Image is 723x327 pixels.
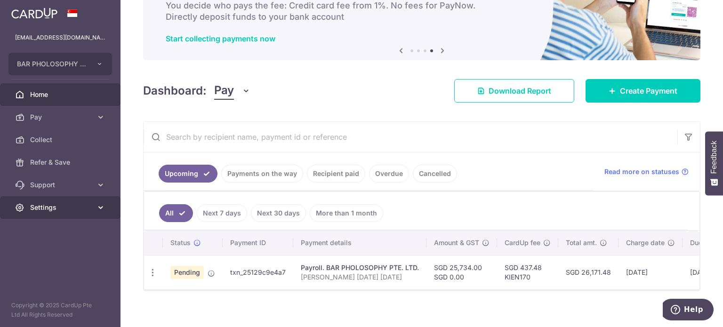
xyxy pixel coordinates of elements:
p: [PERSON_NAME] [DATE] [DATE] [301,272,419,282]
a: Next 30 days [251,204,306,222]
th: Payment details [293,231,426,255]
span: Create Payment [620,85,677,96]
span: Charge date [626,238,665,247]
a: Cancelled [413,165,457,183]
img: CardUp [11,8,57,19]
span: Status [170,238,191,247]
a: Recipient paid [307,165,365,183]
a: More than 1 month [310,204,383,222]
a: Download Report [454,79,574,103]
span: Collect [30,135,92,144]
span: Support [30,180,92,190]
span: Read more on statuses [604,167,679,176]
span: Settings [30,203,92,212]
p: [EMAIL_ADDRESS][DOMAIN_NAME] [15,33,105,42]
span: Home [30,90,92,99]
a: Start collecting payments now [166,34,275,43]
span: Pay [214,82,234,100]
span: Refer & Save [30,158,92,167]
a: Upcoming [159,165,217,183]
span: Total amt. [566,238,597,247]
span: CardUp fee [505,238,540,247]
span: Pay [30,112,92,122]
h4: Dashboard: [143,82,207,99]
span: Pending [170,266,204,279]
a: Create Payment [586,79,700,103]
span: Due date [690,238,718,247]
td: SGD 26,171.48 [558,255,619,289]
button: Feedback - Show survey [705,131,723,195]
a: Payments on the way [221,165,303,183]
td: [DATE] [619,255,683,289]
th: Payment ID [223,231,293,255]
span: BAR PHOLOSOPHY PTE. LTD. [17,59,87,69]
span: Amount & GST [434,238,479,247]
td: txn_25129c9e4a7 [223,255,293,289]
button: Pay [214,82,250,100]
button: BAR PHOLOSOPHY PTE. LTD. [8,53,112,75]
a: Read more on statuses [604,167,689,176]
input: Search by recipient name, payment id or reference [144,122,677,152]
a: All [159,204,193,222]
span: Download Report [489,85,551,96]
span: Feedback [710,141,718,174]
td: SGD 25,734.00 SGD 0.00 [426,255,497,289]
a: Next 7 days [197,204,247,222]
div: Payroll. BAR PHOLOSOPHY PTE. LTD. [301,263,419,272]
iframe: Opens a widget where you can find more information [663,299,714,322]
a: Overdue [369,165,409,183]
td: SGD 437.48 KIEN170 [497,255,558,289]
